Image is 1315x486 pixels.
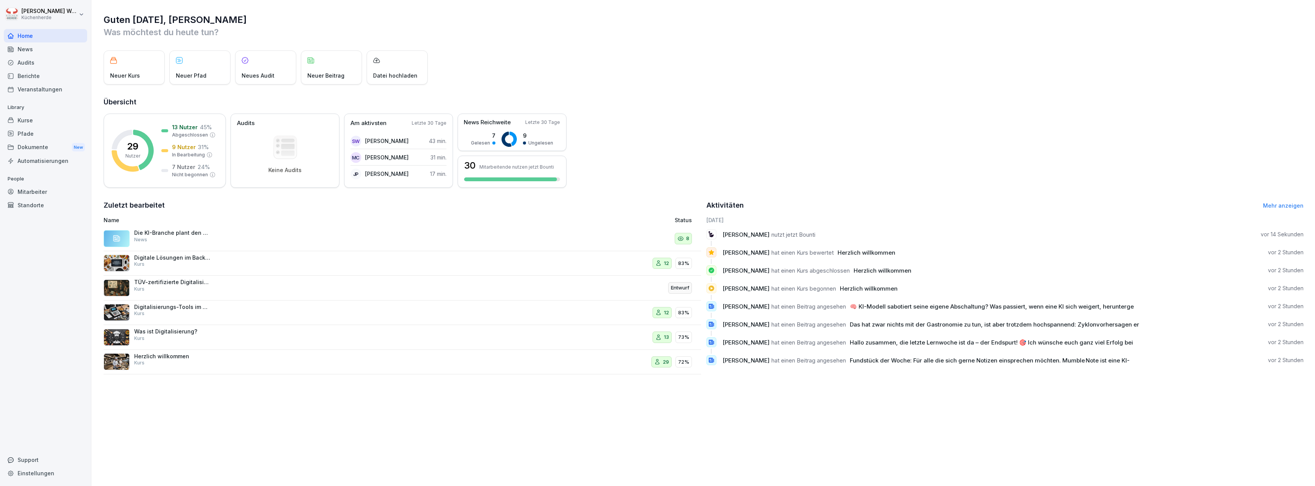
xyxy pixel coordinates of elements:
[678,260,689,267] p: 83%
[1268,338,1304,346] p: vor 2 Stunden
[72,143,85,152] div: New
[840,285,898,292] span: Herzlich willkommen
[850,339,1133,346] span: Hallo zusammen, die letzte Lernwoche ist da – der Endspurt! 🎯 Ich wünsche euch ganz viel Erfolg bei
[351,119,386,128] p: Am aktivsten
[664,260,669,267] p: 12
[104,97,1304,107] h2: Übersicht
[21,15,77,20] p: Küchenherde
[134,236,147,243] p: News
[4,69,87,83] a: Berichte
[4,114,87,127] a: Kurse
[351,136,361,146] div: SW
[771,231,815,238] span: nutzt jetzt Bounti
[771,249,834,256] span: hat einen Kurs bewertet
[172,163,195,171] p: 7 Nutzer
[675,216,692,224] p: Status
[838,249,895,256] span: Herzlich willkommen
[127,142,138,151] p: 29
[671,284,689,292] p: Entwurf
[268,167,302,174] p: Keine Audits
[104,14,1304,26] h1: Guten [DATE], [PERSON_NAME]
[4,140,87,154] a: DokumenteNew
[134,254,211,261] p: Digitale Lösungen im Backoffice, Produktion und Mitarbeiter
[4,83,87,96] div: Veranstaltungen
[104,304,130,321] img: u5o6hwt2vfcozzv2rxj2ipth.png
[4,198,87,212] a: Standorte
[722,231,770,238] span: [PERSON_NAME]
[237,119,255,128] p: Audits
[663,358,669,366] p: 29
[412,120,446,127] p: Letzte 30 Tage
[722,303,770,310] span: [PERSON_NAME]
[850,321,1139,328] span: Das hat zwar nichts mit der Gastronomie zu tun, ist aber trotzdem hochspannend: Zyklonvorhersagen er
[134,229,211,236] p: Die KI-Branche plant den Bau gigantischer Rechenzentren, die bis 2030 bis zu 20 Prozent des US-St...
[430,170,446,178] p: 17 min.
[1268,284,1304,292] p: vor 2 Stunden
[373,72,417,80] p: Datei hochladen
[678,309,689,317] p: 83%
[172,132,208,138] p: Abgeschlossen
[722,339,770,346] span: [PERSON_NAME]
[21,8,77,15] p: [PERSON_NAME] Wessel
[678,333,689,341] p: 73%
[525,119,560,126] p: Letzte 30 Tage
[850,303,1134,310] span: 🧠 KI-Modell sabotiert seine eigene Abschaltung? Was passiert, wenn eine KI sich weigert, herunterge
[104,325,701,350] a: Was ist Digitalisierung?Kurs1373%
[351,152,361,163] div: MC
[464,161,476,170] h3: 30
[365,137,409,145] p: [PERSON_NAME]
[1268,267,1304,274] p: vor 2 Stunden
[722,285,770,292] span: [PERSON_NAME]
[4,453,87,466] div: Support
[4,466,87,480] a: Einstellungen
[134,286,144,293] p: Kurs
[1268,302,1304,310] p: vor 2 Stunden
[172,123,198,131] p: 13 Nutzer
[104,251,701,276] a: Digitale Lösungen im Backoffice, Produktion und MitarbeiterKurs1283%
[134,310,144,317] p: Kurs
[134,304,211,310] p: Digitalisierungs-Tools im Gästebereich
[198,163,210,171] p: 24 %
[4,29,87,42] a: Home
[307,72,344,80] p: Neuer Beitrag
[771,339,846,346] span: hat einen Beitrag angesehen
[104,216,490,224] p: Name
[176,72,206,80] p: Neuer Pfad
[104,200,701,211] h2: Zuletzt bearbeitet
[722,357,770,364] span: [PERSON_NAME]
[1268,249,1304,256] p: vor 2 Stunden
[430,153,446,161] p: 31 min.
[242,72,274,80] p: Neues Audit
[365,170,409,178] p: [PERSON_NAME]
[464,118,511,127] p: News Reichweite
[104,329,130,346] img: y5x905sgboivdubjhbpi2xxs.png
[429,137,446,145] p: 43 min.
[722,249,770,256] span: [PERSON_NAME]
[771,357,846,364] span: hat einen Beitrag angesehen
[134,335,144,342] p: Kurs
[854,267,911,274] span: Herzlich willkommen
[104,350,701,375] a: Herzlich willkommenKurs2972%
[134,328,211,335] p: Was ist Digitalisierung?
[104,276,701,301] a: TÜV-zertifizierte Digitalisierungsausbildung für die GastronomieKursEntwurf
[4,42,87,56] a: News
[771,303,846,310] span: hat einen Beitrag angesehen
[706,216,1304,224] h6: [DATE]
[4,56,87,69] a: Audits
[134,279,211,286] p: TÜV-zertifizierte Digitalisierungsausbildung für die Gastronomie
[1268,320,1304,328] p: vor 2 Stunden
[104,255,130,271] img: hdwdeme71ehhejono79v574m.png
[134,261,144,268] p: Kurs
[678,358,689,366] p: 72%
[104,353,130,370] img: f6jfeywlzi46z76yezuzl69o.png
[664,333,669,341] p: 13
[4,154,87,167] div: Automatisierungen
[664,309,669,317] p: 12
[1263,202,1304,209] a: Mehr anzeigen
[706,200,744,211] h2: Aktivitäten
